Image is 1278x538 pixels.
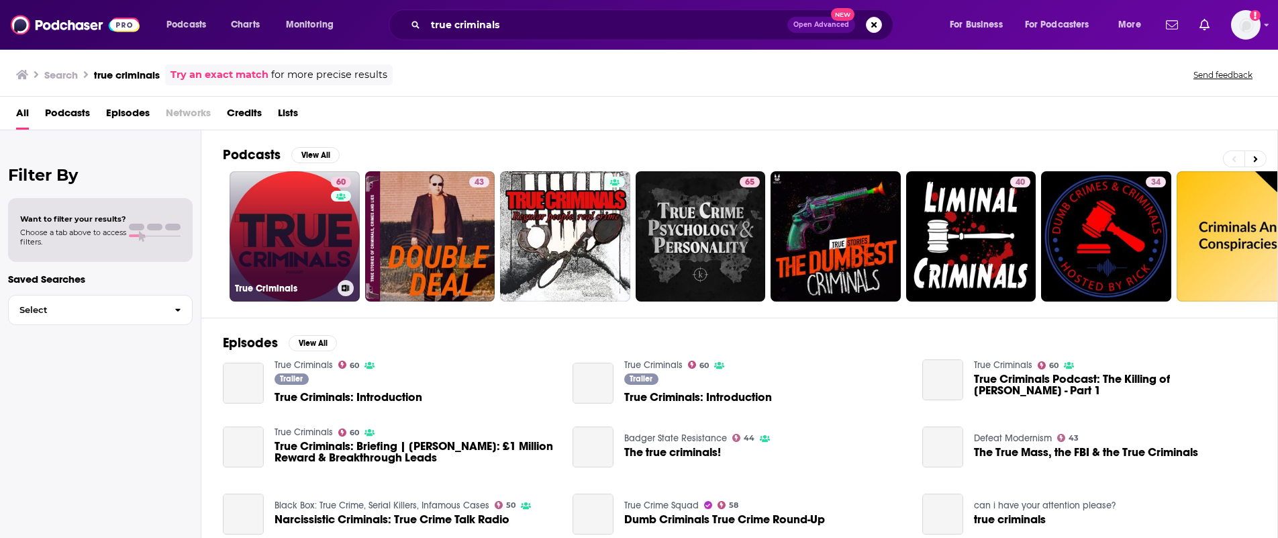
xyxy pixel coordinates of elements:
[8,273,193,285] p: Saved Searches
[787,17,855,33] button: Open AdvancedNew
[974,433,1052,444] a: Defeat Modernism
[275,392,422,403] a: True Criminals: Introduction
[1189,69,1257,81] button: Send feedback
[1038,361,1059,369] a: 60
[275,359,333,371] a: True Criminals
[44,69,78,81] h3: Search
[275,500,489,511] a: Black Box: True Crime, Serial Killers, Infamous Cases
[350,430,359,436] span: 60
[223,334,337,351] a: EpisodesView All
[235,283,332,294] h3: True Criminals
[475,176,484,189] span: 43
[718,501,739,509] a: 58
[8,165,193,185] h2: Filter By
[45,102,90,130] a: Podcasts
[20,214,126,224] span: Want to filter your results?
[974,500,1116,511] a: can i have your attention please?
[1025,15,1089,34] span: For Podcasters
[699,363,709,369] span: 60
[974,373,1256,396] a: True Criminals Podcast: The Killing of Tia Sharp - Part 1
[331,177,351,187] a: 60
[974,447,1198,458] a: The True Mass, the FBI & the True Criminals
[729,502,738,508] span: 58
[223,363,264,404] a: True Criminals: Introduction
[231,15,260,34] span: Charts
[1194,13,1215,36] a: Show notifications dropdown
[222,14,268,36] a: Charts
[922,359,963,400] a: True Criminals Podcast: The Killing of Tia Sharp - Part 1
[275,514,509,525] a: Narcissistic Criminals: True Crime Talk Radio
[688,361,709,369] a: 60
[286,15,334,34] span: Monitoring
[275,441,556,463] span: True Criminals: Briefing | [PERSON_NAME]: £1 Million Reward & Breakthrough Leads
[624,500,699,511] a: True Crime Squad
[11,12,140,38] img: Podchaser - Follow, Share and Rate Podcasts
[974,359,1032,371] a: True Criminals
[20,228,126,246] span: Choose a tab above to access filters.
[624,447,721,458] a: The true criminals!
[922,427,963,467] a: The True Mass, the FBI & the True Criminals
[170,67,268,83] a: Try an exact match
[230,171,360,302] a: 60True Criminals
[950,15,1003,34] span: For Business
[291,147,340,163] button: View All
[745,176,754,189] span: 65
[275,441,556,463] a: True Criminals: Briefing | Muriel Mackay: £1 Million Reward & Breakthrough Leads
[280,375,303,383] span: Trailer
[278,102,298,130] span: Lists
[1057,434,1079,442] a: 43
[1118,15,1141,34] span: More
[94,69,160,81] h3: true criminals
[906,171,1036,302] a: 40
[624,433,727,444] a: Badger State Resistance
[922,494,963,535] a: true criminals
[793,21,849,28] span: Open Advanced
[1161,13,1183,36] a: Show notifications dropdown
[106,102,150,130] a: Episodes
[744,435,754,441] span: 44
[166,15,206,34] span: Podcasts
[157,14,224,36] button: open menu
[831,8,855,21] span: New
[223,334,278,351] h2: Episodes
[275,427,333,438] a: True Criminals
[740,177,760,187] a: 65
[940,14,1020,36] button: open menu
[401,9,906,40] div: Search podcasts, credits, & more...
[1049,363,1059,369] span: 60
[732,434,755,442] a: 44
[223,494,264,535] a: Narcissistic Criminals: True Crime Talk Radio
[636,171,766,302] a: 65
[974,373,1256,396] span: True Criminals Podcast: The Killing of [PERSON_NAME] - Part 1
[336,176,346,189] span: 60
[573,363,613,404] a: True Criminals: Introduction
[365,171,495,302] a: 43
[624,514,825,525] a: Dumb Criminals True Crime Round-Up
[624,359,683,371] a: True Criminals
[1109,14,1158,36] button: open menu
[1151,176,1161,189] span: 34
[1069,435,1079,441] span: 43
[426,14,787,36] input: Search podcasts, credits, & more...
[495,501,516,509] a: 50
[338,361,360,369] a: 60
[1016,14,1109,36] button: open menu
[624,392,772,403] a: True Criminals: Introduction
[974,514,1046,525] span: true criminals
[350,363,359,369] span: 60
[1010,177,1030,187] a: 40
[1231,10,1261,40] button: Show profile menu
[9,306,164,314] span: Select
[1231,10,1261,40] img: User Profile
[8,295,193,325] button: Select
[223,146,281,163] h2: Podcasts
[1041,171,1171,302] a: 34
